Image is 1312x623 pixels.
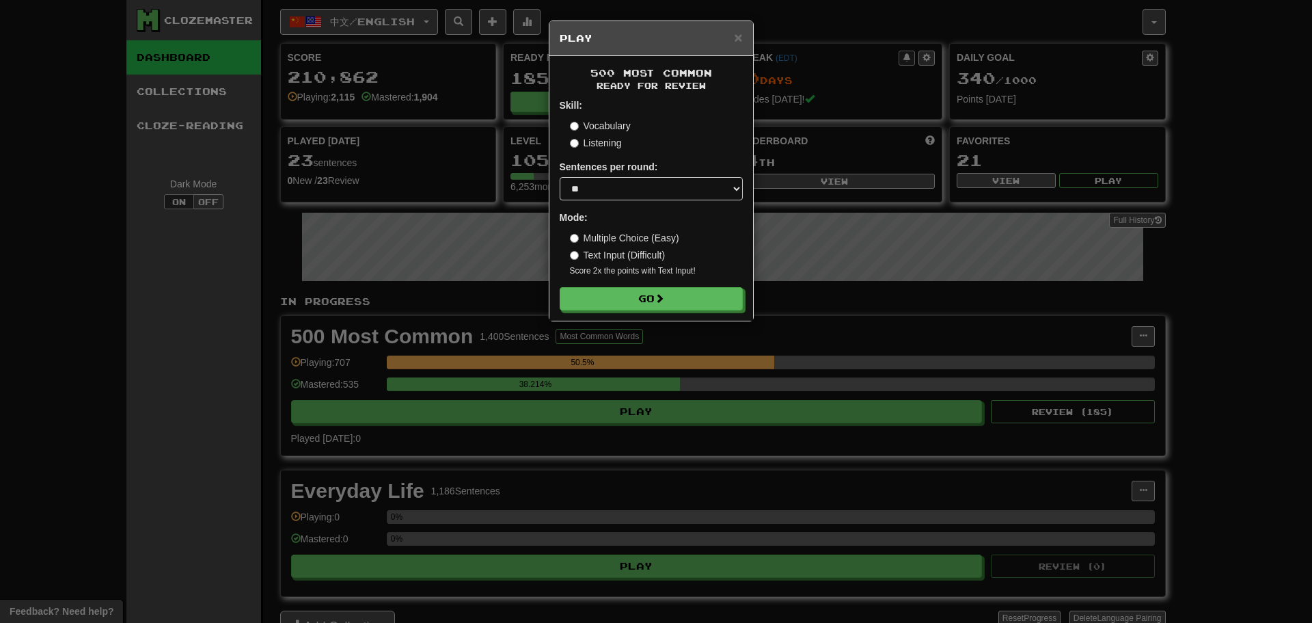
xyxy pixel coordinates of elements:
[570,122,579,131] input: Vocabulary
[570,248,666,262] label: Text Input (Difficult)
[570,251,579,260] input: Text Input (Difficult)
[590,67,712,79] span: 500 Most Common
[734,30,742,44] button: Close
[570,136,622,150] label: Listening
[560,212,588,223] strong: Mode:
[570,119,631,133] label: Vocabulary
[570,265,743,277] small: Score 2x the points with Text Input !
[734,29,742,45] span: ×
[560,100,582,111] strong: Skill:
[560,160,658,174] label: Sentences per round:
[560,31,743,45] h5: Play
[560,80,743,92] small: Ready for Review
[570,231,679,245] label: Multiple Choice (Easy)
[570,139,579,148] input: Listening
[570,234,579,243] input: Multiple Choice (Easy)
[560,287,743,310] button: Go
